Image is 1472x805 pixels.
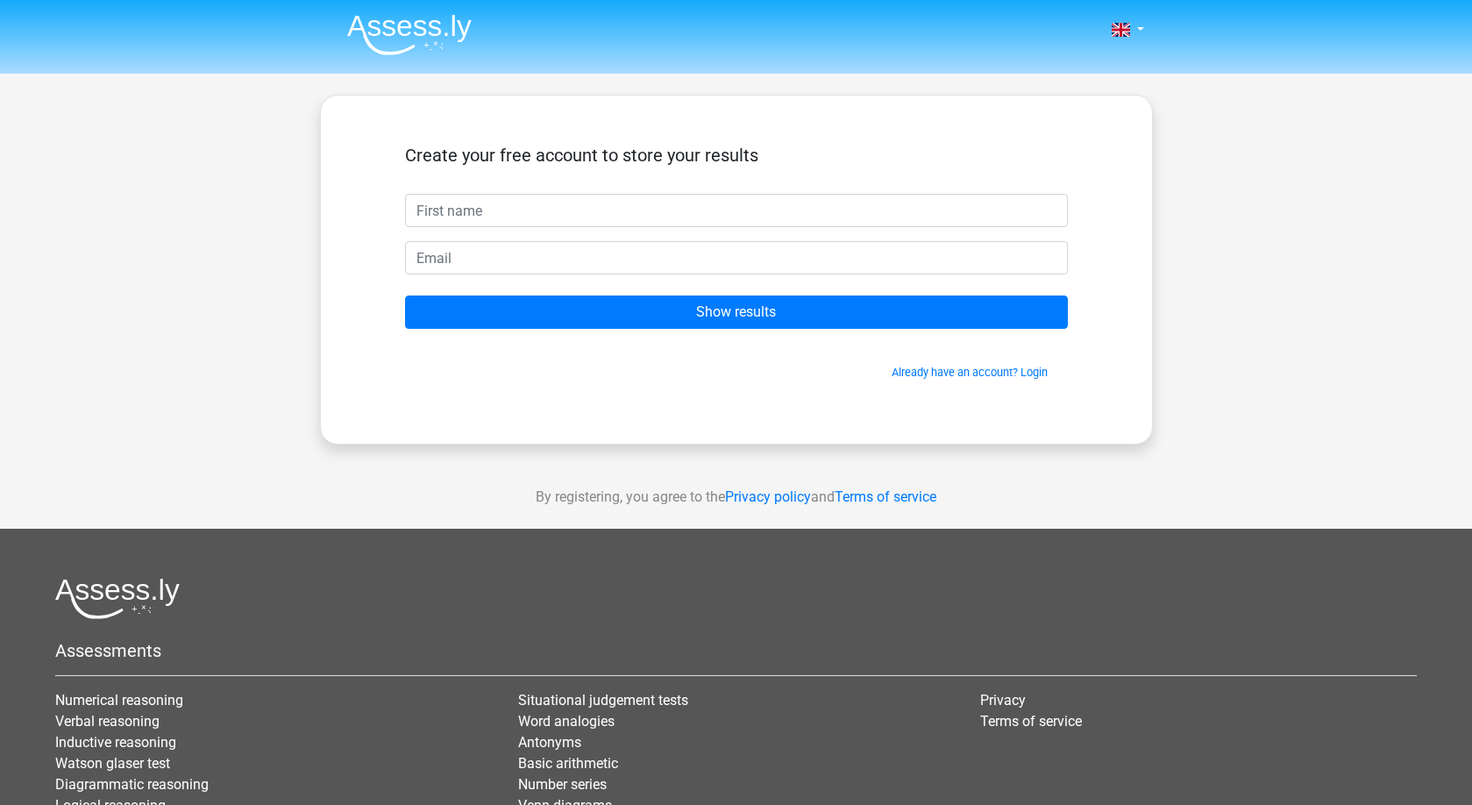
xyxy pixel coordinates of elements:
[55,578,180,619] img: Assessly logo
[55,713,160,730] a: Verbal reasoning
[518,776,607,793] a: Number series
[405,241,1068,274] input: Email
[55,776,209,793] a: Diagrammatic reasoning
[518,734,581,751] a: Antonyms
[892,366,1048,379] a: Already have an account? Login
[835,488,936,505] a: Terms of service
[347,14,472,55] img: Assessly
[405,145,1068,166] h5: Create your free account to store your results
[725,488,811,505] a: Privacy policy
[518,692,688,709] a: Situational judgement tests
[55,755,170,772] a: Watson glaser test
[55,640,1417,661] h5: Assessments
[980,713,1082,730] a: Terms of service
[55,692,183,709] a: Numerical reasoning
[405,194,1068,227] input: First name
[980,692,1026,709] a: Privacy
[518,713,615,730] a: Word analogies
[518,755,618,772] a: Basic arithmetic
[405,296,1068,329] input: Show results
[55,734,176,751] a: Inductive reasoning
